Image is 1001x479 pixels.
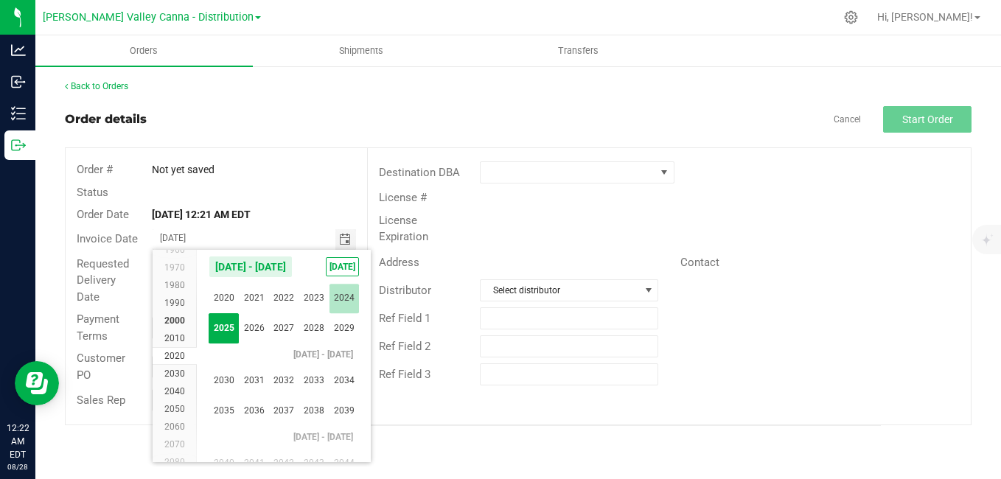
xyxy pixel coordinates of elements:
span: Transfers [538,44,618,57]
span: 2043 [299,448,329,478]
td: 2040 [209,448,239,478]
span: Address [379,256,419,269]
span: 2020 [164,351,185,361]
span: Invoice Date [77,232,138,245]
span: Hi, [PERSON_NAME]! [877,11,973,23]
td: 2027 [269,313,299,343]
span: [PERSON_NAME] Valley Canna - Distribution [43,11,254,24]
span: 2035 [209,396,239,426]
span: Ref Field 1 [379,312,430,325]
span: Sales Rep [77,394,125,407]
td: 2037 [269,396,299,426]
inline-svg: Analytics [11,43,26,57]
span: 2060 [164,422,185,432]
iframe: Resource center [15,361,59,405]
span: Distributor [379,284,431,297]
inline-svg: Outbound [11,138,26,153]
a: Orders [35,35,253,66]
td: 2025 [209,313,239,343]
span: 1970 [164,262,185,273]
span: 2021 [239,284,269,314]
td: 2026 [239,313,269,343]
span: Start Order [902,113,953,125]
div: Order details [65,111,147,128]
span: 2000 [164,315,185,326]
td: 2038 [299,396,329,426]
span: Orders [110,44,178,57]
strong: [DATE] 12:21 AM EDT [152,209,251,220]
td: 2036 [239,396,269,426]
td: 2044 [329,448,360,478]
td: 2032 [269,366,299,396]
span: Customer PO [77,352,125,382]
span: Ref Field 3 [379,368,430,381]
td: 2031 [239,366,269,396]
td: 2022 [269,284,299,314]
td: 2034 [329,366,360,396]
a: Back to Orders [65,81,128,91]
span: 2030 [164,368,185,379]
th: [DATE] - [DATE] [209,343,359,366]
inline-svg: Inventory [11,106,26,121]
th: [DATE] - [DATE] [209,426,359,448]
span: License # [379,191,427,204]
span: 2080 [164,457,185,467]
span: Ref Field 2 [379,340,430,353]
td: 2023 [299,284,329,314]
span: Order Date [77,208,129,221]
span: Select distributor [481,280,640,301]
span: 1980 [164,280,185,290]
td: 2030 [209,366,239,396]
span: Status [77,186,108,199]
span: Payment Terms [77,312,119,343]
p: 12:22 AM EDT [7,422,29,461]
p: 08/28 [7,461,29,472]
td: 2028 [299,313,329,343]
div: Manage settings [842,10,860,24]
span: Order # [77,163,113,176]
span: 2050 [164,404,185,414]
td: 2041 [239,448,269,478]
span: 2010 [164,333,185,343]
td: 2024 [329,284,360,314]
span: Destination DBA [379,166,460,179]
a: Cancel [834,113,861,126]
td: 2039 [329,396,360,426]
span: 1990 [164,298,185,308]
span: License Expiration [379,214,428,244]
span: 1960 [164,245,185,255]
td: 2029 [329,313,360,343]
td: 2020 [209,284,239,314]
a: Shipments [253,35,470,66]
td: 2033 [299,366,329,396]
span: 2040 [164,386,185,396]
span: [DATE] - [DATE] [209,256,293,278]
span: Requested Delivery Date [77,257,129,304]
span: 2070 [164,439,185,450]
span: Toggle calendar [335,229,357,250]
span: Shipments [319,44,403,57]
span: 2042 [269,448,299,478]
inline-svg: Inbound [11,74,26,89]
span: [DATE] [326,257,359,276]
